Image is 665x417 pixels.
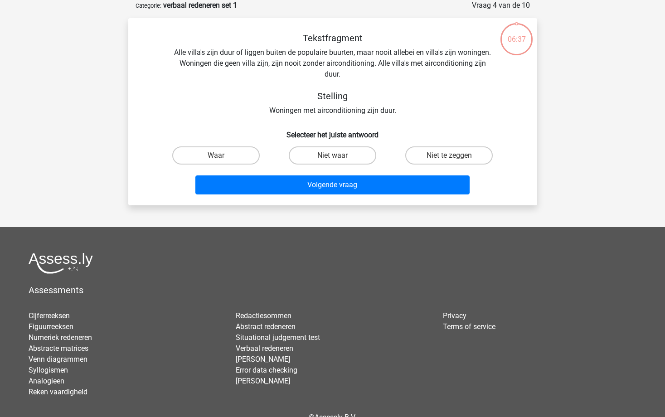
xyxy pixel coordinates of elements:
[29,252,93,274] img: Assessly logo
[289,146,376,165] label: Niet waar
[236,355,290,364] a: [PERSON_NAME]
[143,33,523,116] div: Alle villa's zijn duur of liggen buiten de populaire buurten, maar nooit allebei en villa's zijn ...
[29,333,92,342] a: Numeriek redeneren
[236,333,320,342] a: Situational judgement test
[29,285,636,296] h5: Assessments
[29,388,87,396] a: Reken vaardigheid
[236,366,297,374] a: Error data checking
[443,322,495,331] a: Terms of service
[172,33,494,44] h5: Tekstfragment
[29,355,87,364] a: Venn diagrammen
[443,311,466,320] a: Privacy
[143,123,523,139] h6: Selecteer het juiste antwoord
[172,91,494,102] h5: Stelling
[236,311,291,320] a: Redactiesommen
[195,175,470,194] button: Volgende vraag
[236,344,293,353] a: Verbaal redeneren
[500,22,534,45] div: 06:37
[236,377,290,385] a: [PERSON_NAME]
[29,344,88,353] a: Abstracte matrices
[29,322,73,331] a: Figuurreeksen
[136,2,161,9] small: Categorie:
[29,377,64,385] a: Analogieen
[236,322,296,331] a: Abstract redeneren
[172,146,260,165] label: Waar
[29,366,68,374] a: Syllogismen
[405,146,493,165] label: Niet te zeggen
[163,1,237,10] strong: verbaal redeneren set 1
[29,311,70,320] a: Cijferreeksen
